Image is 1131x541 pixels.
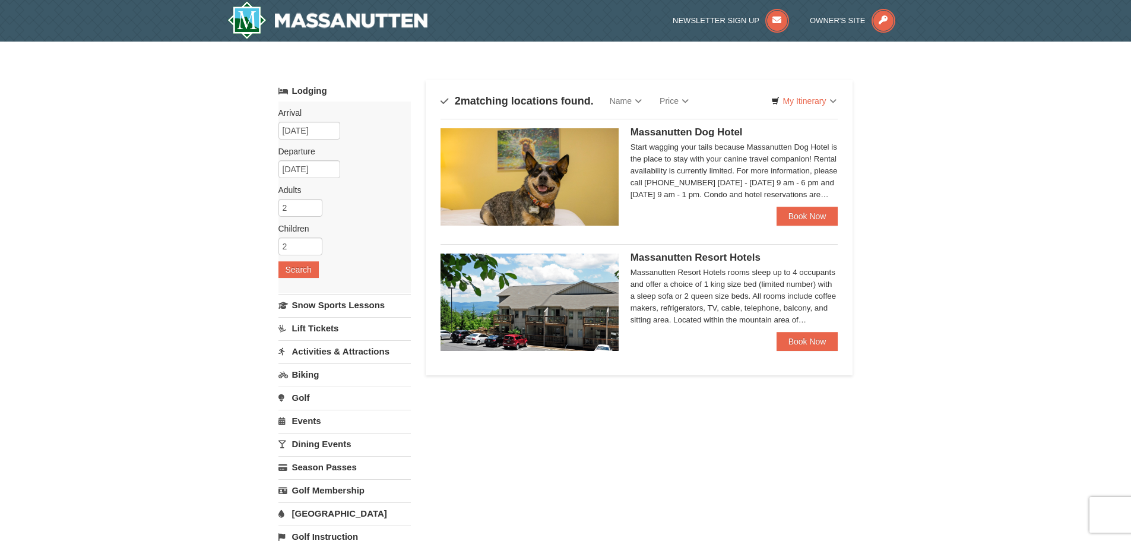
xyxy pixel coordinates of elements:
span: Massanutten Resort Hotels [631,252,761,263]
div: Start wagging your tails because Massanutten Dog Hotel is the place to stay with your canine trav... [631,141,838,201]
a: Book Now [777,207,838,226]
span: Owner's Site [810,16,866,25]
a: Massanutten Resort [227,1,428,39]
img: 19219026-1-e3b4ac8e.jpg [441,254,619,351]
a: Price [651,89,698,113]
label: Departure [278,145,402,157]
a: Owner's Site [810,16,895,25]
label: Children [278,223,402,235]
div: Massanutten Resort Hotels rooms sleep up to 4 occupants and offer a choice of 1 king size bed (li... [631,267,838,326]
h4: matching locations found. [441,95,594,107]
a: Snow Sports Lessons [278,294,411,316]
a: Dining Events [278,433,411,455]
a: Lift Tickets [278,317,411,339]
a: [GEOGRAPHIC_DATA] [278,502,411,524]
a: Lodging [278,80,411,102]
img: Massanutten Resort Logo [227,1,428,39]
button: Search [278,261,319,278]
label: Arrival [278,107,402,119]
a: Biking [278,363,411,385]
label: Adults [278,184,402,196]
a: Events [278,410,411,432]
img: 27428181-5-81c892a3.jpg [441,128,619,226]
span: 2 [455,95,461,107]
a: Activities & Attractions [278,340,411,362]
a: Golf [278,387,411,409]
span: Massanutten Dog Hotel [631,126,743,138]
a: Book Now [777,332,838,351]
a: My Itinerary [763,92,844,110]
a: Golf Membership [278,479,411,501]
a: Name [601,89,651,113]
a: Newsletter Sign Up [673,16,789,25]
a: Season Passes [278,456,411,478]
span: Newsletter Sign Up [673,16,759,25]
